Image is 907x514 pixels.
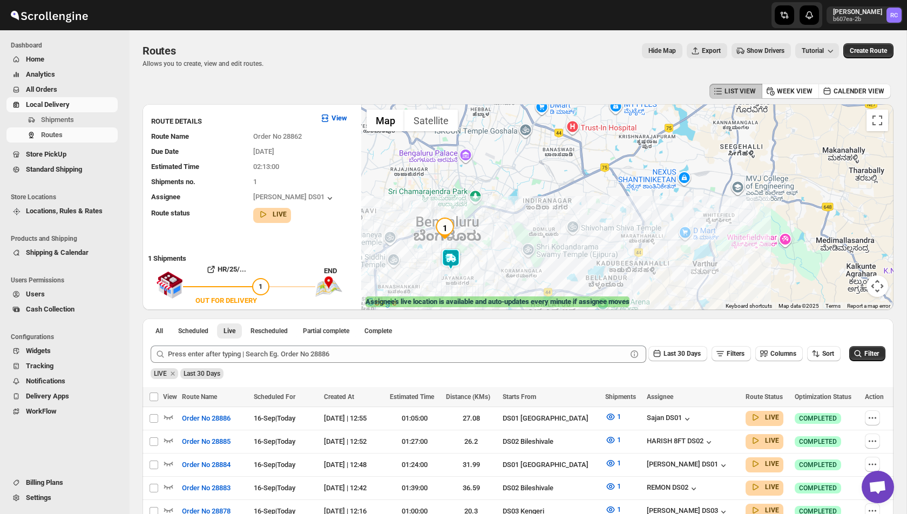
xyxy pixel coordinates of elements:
[642,43,682,58] button: Map action label
[799,437,837,446] span: COMPLETED
[26,407,57,415] span: WorkFlow
[26,165,82,173] span: Standard Shipping
[647,483,699,494] div: REMON DS02
[182,436,231,447] span: Order No 28885
[26,207,103,215] span: Locations, Rules & Rates
[833,8,882,16] p: [PERSON_NAME]
[26,392,69,400] span: Delivery Apps
[762,84,819,99] button: WEEK VIEW
[833,16,882,23] p: b607ea-2b
[750,458,779,469] button: LIVE
[154,370,167,377] span: LIVE
[747,46,784,55] span: Show Drivers
[6,245,118,260] button: Shipping & Calendar
[827,6,903,24] button: User menu
[732,43,791,58] button: Show Drivers
[6,112,118,127] button: Shipments
[6,82,118,97] button: All Orders
[687,43,727,58] button: Export
[151,193,180,201] span: Assignee
[6,302,118,317] button: Cash Collection
[702,46,721,55] span: Export
[865,393,884,401] span: Action
[617,436,621,444] span: 1
[6,359,118,374] button: Tracking
[503,483,599,493] div: DS02 Bileshivale
[765,437,779,444] b: LIVE
[390,436,440,447] div: 01:27:00
[315,276,342,297] img: trip_end.png
[712,346,751,361] button: Filters
[195,295,257,306] div: OUT FOR DELIVERY
[168,346,627,363] input: Press enter after typing | Search Eg. Order No 28886
[727,350,744,357] span: Filters
[182,459,231,470] span: Order No 28884
[151,116,311,127] h3: ROUTE DETAILS
[41,116,74,124] span: Shipments
[143,249,186,262] b: 1 Shipments
[647,414,693,424] div: Sajan DS01
[324,483,383,493] div: [DATE] | 12:42
[273,211,287,218] b: LIVE
[218,265,246,273] b: HR/25/...
[26,150,66,158] span: Store PickUp
[750,435,779,446] button: LIVE
[156,264,183,306] img: shop.svg
[404,110,458,131] button: Show satellite imagery
[324,413,383,424] div: [DATE] | 12:55
[390,393,434,401] span: Estimated Time
[647,460,729,471] button: [PERSON_NAME] DS01
[151,209,190,217] span: Route status
[6,67,118,82] button: Analytics
[6,389,118,404] button: Delivery Apps
[364,296,400,310] a: Open this area in Google Maps (opens a new window)
[254,437,295,445] span: 16-Sep | Today
[503,413,599,424] div: DS01 [GEOGRAPHIC_DATA]
[765,483,779,491] b: LIVE
[151,178,195,186] span: Shipments no.
[755,346,803,361] button: Columns
[795,393,851,401] span: Optimization Status
[617,482,621,490] span: 1
[750,482,779,492] button: LIVE
[151,147,179,155] span: Due Date
[253,193,335,204] div: [PERSON_NAME] DS01
[664,350,701,357] span: Last 30 Days
[617,505,621,513] span: 1
[151,163,199,171] span: Estimated Time
[251,327,288,335] span: Rescheduled
[867,110,888,131] button: Toggle fullscreen view
[390,413,440,424] div: 01:05:00
[779,303,819,309] span: Map data ©2025
[834,87,884,96] span: CALENDER VIEW
[847,303,890,309] a: Report a map error
[26,55,44,63] span: Home
[324,459,383,470] div: [DATE] | 12:48
[6,490,118,505] button: Settings
[390,483,440,493] div: 01:39:00
[503,459,599,470] div: DS01 [GEOGRAPHIC_DATA]
[364,296,400,310] img: Google
[11,41,122,50] span: Dashboard
[175,479,237,497] button: Order No 28883
[26,248,89,256] span: Shipping & Calendar
[503,436,599,447] div: DS02 Bileshivale
[850,46,887,55] span: Create Route
[253,178,257,186] span: 1
[258,209,287,220] button: LIVE
[709,84,762,99] button: LIST VIEW
[168,369,178,378] button: Remove LIVE
[605,393,636,401] span: Shipments
[648,46,676,55] span: Hide Map
[725,87,756,96] span: LIST VIEW
[765,414,779,421] b: LIVE
[6,404,118,419] button: WorkFlow
[254,484,295,492] span: 16-Sep | Today
[324,393,354,401] span: Created At
[365,296,630,307] label: Assignee's live location is available and auto-updates every minute if assignee moves
[26,85,57,93] span: All Orders
[503,393,536,401] span: Starts From
[178,327,208,335] span: Scheduled
[224,327,235,335] span: Live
